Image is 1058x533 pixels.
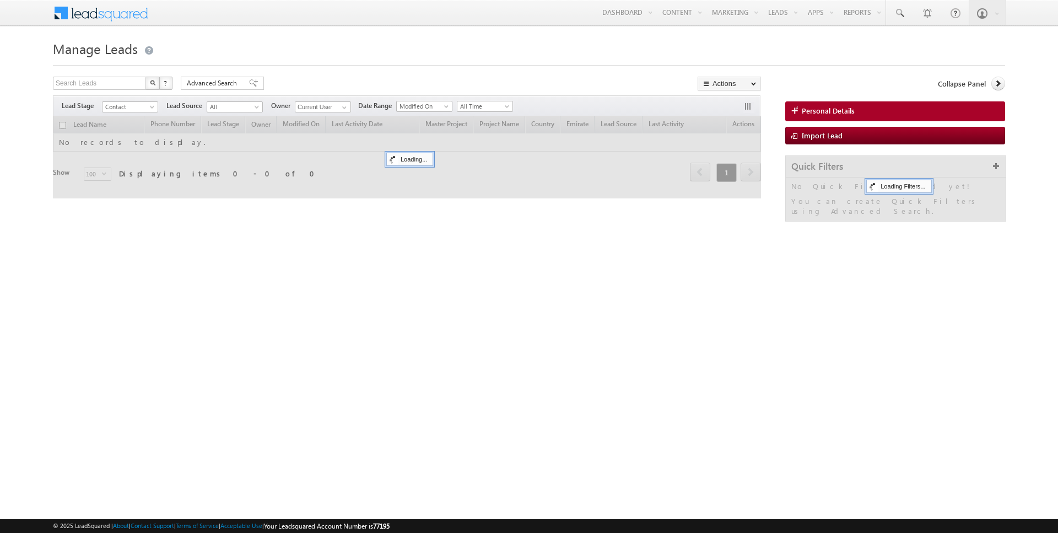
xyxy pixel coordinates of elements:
span: Owner [271,101,295,111]
span: Collapse Panel [938,79,986,89]
span: 77195 [373,522,390,530]
span: Advanced Search [187,78,240,88]
div: Loading... [386,153,433,166]
a: Modified On [396,101,452,112]
span: Date Range [358,101,396,111]
a: Contact [102,101,158,112]
span: Personal Details [802,106,855,116]
span: Contact [102,102,155,112]
span: All Time [457,101,510,111]
span: ? [164,78,169,88]
img: Search [150,80,155,85]
span: © 2025 LeadSquared | | | | | [53,521,390,531]
a: Acceptable Use [220,522,262,529]
button: Actions [698,77,761,90]
span: Lead Stage [62,101,102,111]
input: Type to Search [295,101,351,112]
span: Your Leadsquared Account Number is [264,522,390,530]
a: Personal Details [785,101,1005,121]
a: About [113,522,129,529]
button: ? [159,77,172,90]
a: Contact Support [131,522,174,529]
span: All [207,102,260,112]
span: Manage Leads [53,40,138,57]
span: Lead Source [166,101,207,111]
a: Show All Items [336,102,350,113]
a: Terms of Service [176,522,219,529]
span: Modified On [397,101,449,111]
a: All Time [457,101,513,112]
a: All [207,101,263,112]
div: Loading Filters... [866,180,931,193]
span: Import Lead [802,131,843,140]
